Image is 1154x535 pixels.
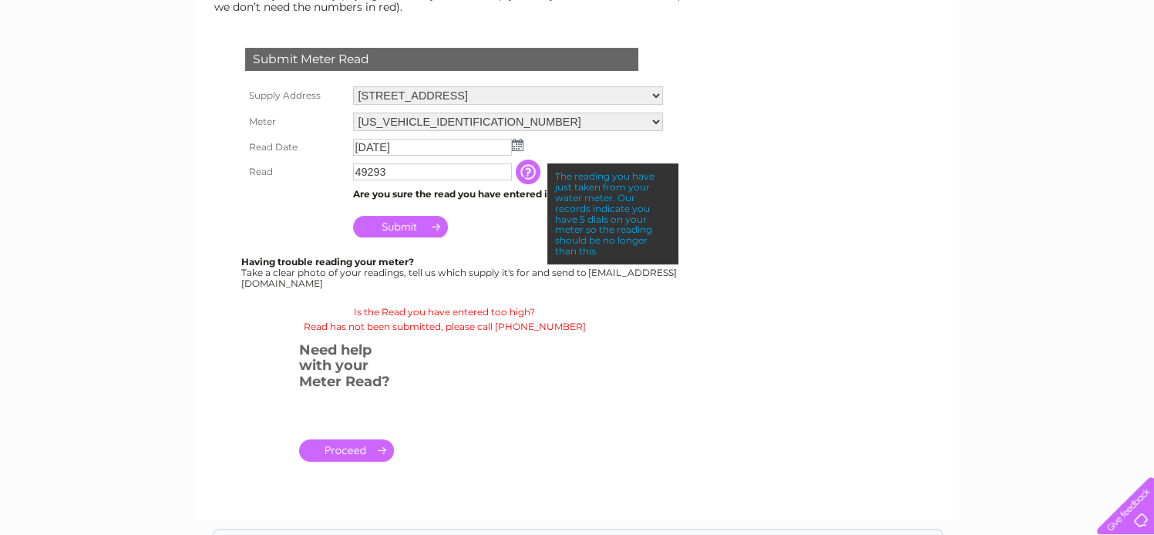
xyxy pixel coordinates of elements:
[241,109,349,135] th: Meter
[512,139,523,151] img: ...
[921,66,955,77] a: Energy
[883,66,912,77] a: Water
[241,256,414,267] b: Having trouble reading your meter?
[1051,66,1089,77] a: Contact
[241,135,349,160] th: Read Date
[964,66,1011,77] a: Telecoms
[241,160,349,184] th: Read
[214,8,942,75] div: Clear Business is a trading name of Verastar Limited (registered in [GEOGRAPHIC_DATA] No. 3667643...
[1103,66,1139,77] a: Log out
[299,439,394,462] a: .
[353,216,448,237] input: Submit
[1020,66,1042,77] a: Blog
[547,163,678,264] div: The reading you have just taken from your water meter. Our records indicate you have 5 dials on y...
[863,8,970,27] a: 0333 014 3131
[299,339,394,398] h3: Need help with your Meter Read?
[241,82,349,109] th: Supply Address
[210,305,679,334] p: Is the Read you have entered too high? Read has not been submitted, please call [PHONE_NUMBER]
[241,257,679,288] div: Take a clear photo of your readings, tell us which supply it's for and send to [EMAIL_ADDRESS][DO...
[40,40,119,87] img: logo.png
[245,48,638,71] div: Submit Meter Read
[516,160,543,184] input: Information
[349,184,667,204] td: Are you sure the read you have entered is correct?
